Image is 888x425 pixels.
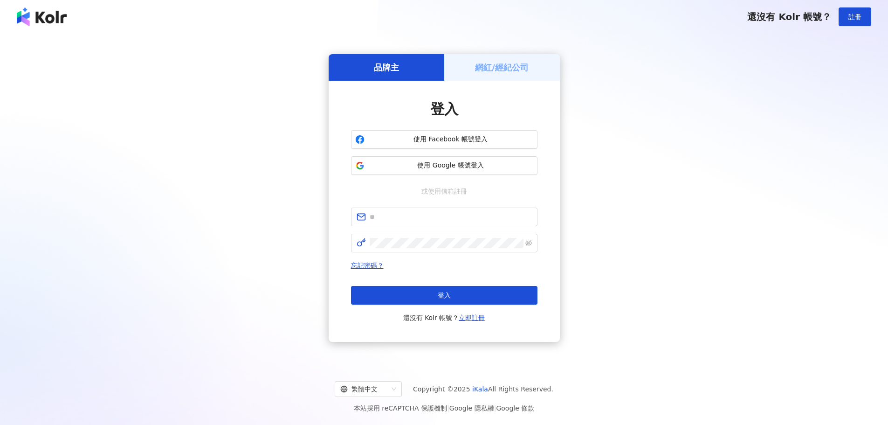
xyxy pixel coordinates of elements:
[839,7,871,26] button: 註冊
[17,7,67,26] img: logo
[459,314,485,321] a: 立即註冊
[447,404,449,412] span: |
[354,403,534,414] span: 本站採用 reCAPTCHA 保護機制
[430,101,458,117] span: 登入
[525,240,532,246] span: eye-invisible
[475,62,529,73] h5: 網紅/經紀公司
[413,383,553,395] span: Copyright © 2025 All Rights Reserved.
[415,186,474,196] span: 或使用信箱註冊
[351,286,537,305] button: 登入
[496,404,534,412] a: Google 條款
[472,385,488,393] a: iKala
[374,62,399,73] h5: 品牌主
[368,135,533,144] span: 使用 Facebook 帳號登入
[351,130,537,149] button: 使用 Facebook 帳號登入
[438,292,451,299] span: 登入
[351,262,384,269] a: 忘記密碼？
[403,312,485,323] span: 還沒有 Kolr 帳號？
[747,11,831,22] span: 還沒有 Kolr 帳號？
[368,161,533,170] span: 使用 Google 帳號登入
[848,13,861,21] span: 註冊
[340,382,388,397] div: 繁體中文
[351,156,537,175] button: 使用 Google 帳號登入
[449,404,494,412] a: Google 隱私權
[494,404,496,412] span: |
